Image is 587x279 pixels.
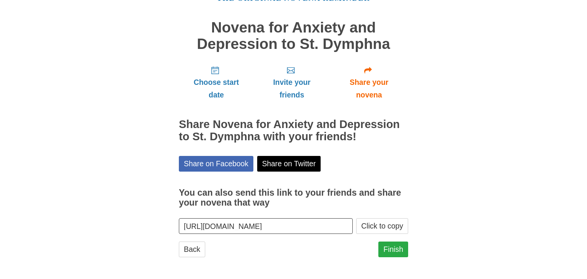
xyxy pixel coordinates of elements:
a: Invite your friends [254,60,330,105]
a: Choose start date [179,60,254,105]
a: Finish [378,242,408,257]
button: Click to copy [356,218,408,234]
h1: Novena for Anxiety and Depression to St. Dymphna [179,19,408,52]
a: Share on Facebook [179,156,253,172]
h2: Share Novena for Anxiety and Depression to St. Dymphna with your friends! [179,118,408,143]
a: Share on Twitter [257,156,321,172]
a: Share your novena [330,60,408,105]
h3: You can also send this link to your friends and share your novena that way [179,188,408,208]
a: Back [179,242,205,257]
span: Invite your friends [261,76,322,101]
span: Share your novena [337,76,401,101]
span: Choose start date [186,76,246,101]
